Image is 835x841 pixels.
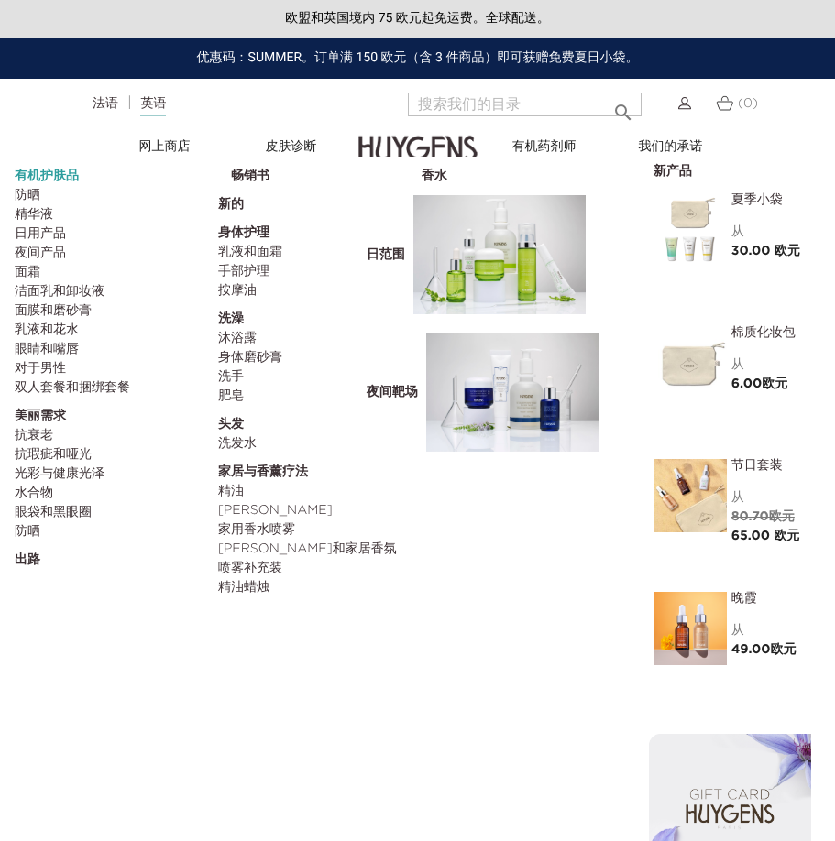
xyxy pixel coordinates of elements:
a: 双人套餐和捆绑套餐 [15,378,205,398]
a: 晚霞 [731,592,807,605]
a: 洁面乳和卸妆液 [15,282,205,301]
a: 眼睛和嘴唇 [15,340,205,359]
font: 英语 [140,97,166,110]
a: 节日套装 [731,459,807,472]
font: 洗澡 [218,312,244,325]
font: 香水 [422,169,447,182]
a: 新的 [218,186,409,214]
a: [PERSON_NAME] [218,501,409,520]
a: 头发 [218,406,409,434]
font: 精油 [218,485,244,497]
font: 30.00 欧元 [731,245,800,257]
a: 防晒 [15,522,205,541]
a: 精华液 [15,205,205,224]
font: 水合物 [15,486,53,499]
a: 出路 [15,541,205,570]
font: 夜间产品 [15,246,66,259]
a: 夜间产品 [15,244,205,263]
font: | [127,96,132,111]
a: 夜间靶场 [422,323,612,461]
a: [PERSON_NAME]和家居香氛喷雾补充装 [218,540,409,578]
font: 抗衰老 [15,429,53,442]
a: 棉质化妆包 [731,326,807,339]
a: 光彩与健康光泽 [15,464,205,484]
font: 美丽需求 [15,410,66,422]
img: routine_nuit_banner.jpg [426,333,599,452]
a: 手部护理 [218,262,409,281]
font: 从 [731,624,744,637]
font: 眼袋和黑眼圈 [15,506,92,519]
font: 防晒 [15,525,40,538]
font: 精油蜡烛 [218,581,269,594]
font: 日用产品 [15,227,66,240]
a: 乳液和花水 [15,321,205,340]
a: 香水 [422,158,612,186]
font: 身体磨砂膏 [218,351,282,364]
font: 夜间靶场 [367,386,418,399]
font: 双人套餐和捆绑套餐 [15,381,130,394]
a: 法语 [93,97,118,110]
font: 家用香水喷雾 [218,523,295,536]
font: 从 [731,491,744,504]
font: [PERSON_NAME] [218,504,333,517]
font: 沐浴露 [218,332,257,344]
img: 棉质化妆包 [654,326,727,399]
a: 面霜 [15,263,205,282]
a: 抗衰老 [15,426,205,445]
font: 防晒 [15,189,40,202]
font: 头发 [218,418,244,431]
font: 6.00欧元 [731,377,787,390]
font: 棉质化妆包 [731,326,796,339]
a: 按摩油 [218,281,409,300]
font: 对于男性 [15,362,66,375]
font: 欧盟和英国境内 75 欧元起免运费。全球配送。 [285,11,550,26]
a: 乳液和面霜 [218,243,409,262]
font: 身体护理 [218,226,269,239]
font: 49.00欧元 [731,643,797,656]
font: (0) [738,97,758,110]
a: 有机药剂师 [481,137,608,157]
a: 精油 [218,482,409,501]
a: 眼袋和黑眼圈 [15,503,205,522]
font: [PERSON_NAME]和家居香氛喷雾补充装 [218,542,397,574]
font: 65.00 欧元 [731,530,799,542]
a: 网上商店 [102,137,228,157]
a: 对于男性 [15,359,205,378]
font: 面霜 [15,266,40,279]
a: 洗手 [218,367,409,387]
img: 节日套装 [654,459,727,532]
input: 搜索 [408,93,642,116]
font: 从 [731,358,744,371]
a: 面膜和磨砂膏 [15,301,205,321]
font: 按摩油 [218,284,257,297]
font: 从 [731,225,744,238]
font: 网上商店 [139,140,191,153]
font:  [612,102,634,124]
font: 夏季小袋 [731,193,783,206]
font: 面膜和磨砂膏 [15,304,92,317]
a: 家用香水喷雾 [218,520,409,540]
font: 家居与香薰疗法 [218,465,308,478]
font: 80.70欧元 [731,510,795,523]
font: 洗发水 [218,437,257,450]
font: 眼睛和嘴唇 [15,343,79,355]
font: 洗手 [218,370,244,383]
font: 手部护理 [218,265,269,278]
a: 身体护理 [218,214,409,243]
a: 英语 [140,97,166,116]
a: 洗发水 [218,434,409,453]
font: 肥皂 [218,389,244,402]
font: 我们的承诺 [639,140,703,153]
font: 新的 [218,198,244,211]
a: 畅销书 [231,158,409,186]
a: 皮肤诊断 [228,137,355,157]
font: 乳液和面霜 [218,246,282,258]
a: 日用产品 [15,224,205,244]
font: 皮肤诊断 [266,140,317,153]
img: routine_jour_banner.jpg [413,195,586,314]
font: 有机护肤品 [15,169,79,182]
font: 节日套装 [731,459,783,472]
font: 有机药剂师 [512,140,577,153]
font: 出路 [15,553,40,566]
